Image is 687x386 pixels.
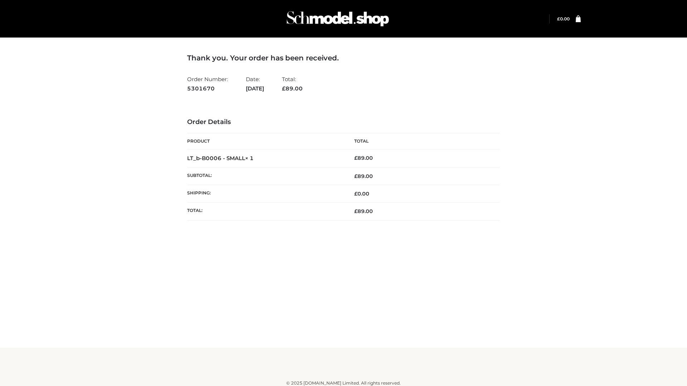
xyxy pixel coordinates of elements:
bdi: 0.00 [557,16,570,21]
li: Date: [246,73,264,95]
bdi: 89.00 [354,155,373,161]
th: Total: [187,203,343,220]
span: 89.00 [282,85,303,92]
h3: Thank you. Your order has been received. [187,54,500,62]
strong: 5301670 [187,84,228,93]
span: 89.00 [354,208,373,214]
h3: Order Details [187,118,500,126]
li: Total: [282,73,303,95]
li: Order Number: [187,73,228,95]
strong: LT_b-B0006 - SMALL [187,155,254,162]
bdi: 0.00 [354,190,369,197]
th: Shipping: [187,185,343,203]
span: £ [354,208,357,214]
th: Product [187,133,343,149]
span: £ [354,155,357,161]
span: £ [354,190,357,197]
strong: [DATE] [246,84,264,93]
span: £ [557,16,560,21]
th: Total [343,133,500,149]
a: £0.00 [557,16,570,21]
img: Schmodel Admin 964 [284,5,391,33]
span: 89.00 [354,173,373,179]
th: Subtotal: [187,167,343,185]
span: £ [282,85,286,92]
strong: × 1 [245,155,254,162]
span: £ [354,173,357,179]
